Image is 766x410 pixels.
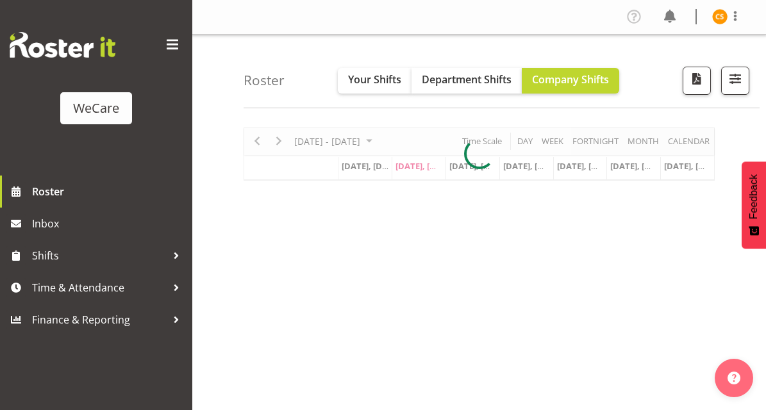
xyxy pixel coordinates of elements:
button: Company Shifts [522,68,619,94]
div: WeCare [73,99,119,118]
span: Your Shifts [348,72,401,86]
h4: Roster [244,73,285,88]
span: Finance & Reporting [32,310,167,329]
img: help-xxl-2.png [728,372,740,384]
button: Your Shifts [338,68,412,94]
span: Inbox [32,214,186,233]
button: Department Shifts [412,68,522,94]
span: Time & Attendance [32,278,167,297]
span: Company Shifts [532,72,609,86]
span: Feedback [748,174,760,219]
span: Shifts [32,246,167,265]
button: Feedback - Show survey [742,161,766,249]
span: Roster [32,182,186,201]
img: catherine-stewart11254.jpg [712,9,728,24]
img: Rosterit website logo [10,32,115,58]
span: Department Shifts [422,72,512,86]
button: Filter Shifts [721,67,749,95]
button: Download a PDF of the roster according to the set date range. [683,67,711,95]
